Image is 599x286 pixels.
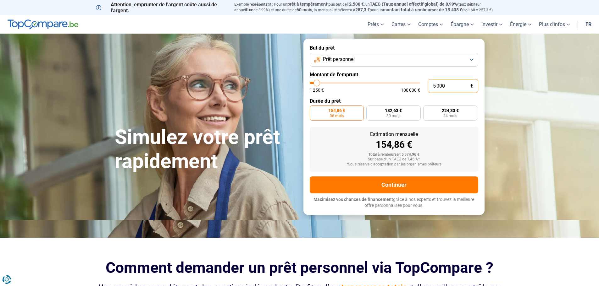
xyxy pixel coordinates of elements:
a: Plus d'infos [535,15,574,34]
span: € [470,84,473,89]
h2: Comment demander un prêt personnel via TopCompare ? [96,259,503,276]
p: grâce à nos experts et trouvez la meilleure offre personnalisée pour vous. [310,197,478,209]
span: 100 000 € [401,88,420,92]
span: 257,3 € [355,7,370,12]
p: Attention, emprunter de l'argent coûte aussi de l'argent. [96,2,227,13]
span: 182,63 € [385,108,402,113]
a: fr [582,15,595,34]
span: 224,33 € [442,108,459,113]
a: Prêts [364,15,388,34]
span: fixe [246,7,253,12]
a: Cartes [388,15,414,34]
button: Continuer [310,176,478,193]
p: Exemple représentatif : Pour un tous but de , un (taux débiteur annuel de 8,99%) et une durée de ... [234,2,503,13]
label: Durée du prêt [310,98,478,104]
span: 12.500 € [347,2,364,7]
div: 154,86 € [315,140,473,149]
a: Énergie [506,15,535,34]
span: 30 mois [386,114,400,118]
span: 36 mois [330,114,344,118]
span: 154,86 € [328,108,345,113]
label: But du prêt [310,45,478,51]
div: *Sous réserve d'acceptation par les organismes prêteurs [315,162,473,167]
a: Comptes [414,15,447,34]
span: 60 mois [297,7,312,12]
span: 1 250 € [310,88,324,92]
span: 24 mois [443,114,457,118]
div: Estimation mensuelle [315,132,473,137]
a: Investir [478,15,506,34]
button: Prêt personnel [310,53,478,67]
div: Total à rembourser: 5 574,96 € [315,153,473,157]
a: Épargne [447,15,478,34]
img: TopCompare [8,19,78,30]
span: montant total à rembourser de 15.438 € [383,7,462,12]
label: Montant de l'emprunt [310,72,478,78]
span: TAEG (Taux annuel effectif global) de 8,99% [370,2,457,7]
span: Maximisez vos chances de financement [313,197,393,202]
span: Prêt personnel [323,56,355,63]
span: prêt à tempérament [287,2,327,7]
div: Sur base d'un TAEG de 7,45 %* [315,157,473,162]
h1: Simulez votre prêt rapidement [115,125,296,174]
